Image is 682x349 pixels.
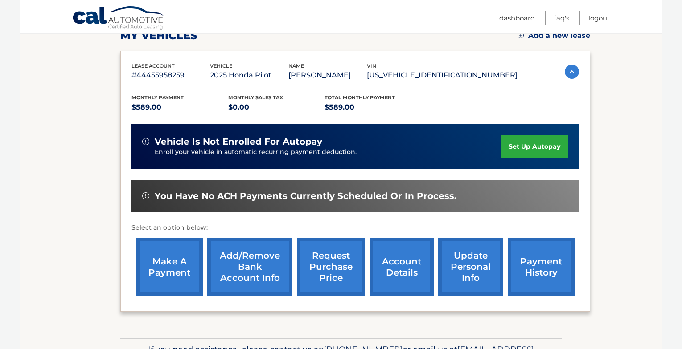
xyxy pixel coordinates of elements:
p: $0.00 [228,101,325,114]
a: account details [370,238,434,296]
a: Cal Automotive [72,6,166,32]
p: [PERSON_NAME] [288,69,367,81]
img: alert-white.svg [142,138,149,145]
span: vin [367,63,376,69]
span: name [288,63,304,69]
a: payment history [508,238,575,296]
h2: my vehicles [120,29,197,42]
span: Monthly sales Tax [228,94,283,101]
p: $589.00 [325,101,421,114]
span: You have no ACH payments currently scheduled or in process. [155,191,456,202]
img: add.svg [518,32,524,38]
a: Add a new lease [518,31,590,40]
span: vehicle is not enrolled for autopay [155,136,322,147]
span: Monthly Payment [131,94,184,101]
p: Select an option below: [131,223,579,233]
a: Logout [588,11,610,25]
p: $589.00 [131,101,228,114]
p: #44455958259 [131,69,210,81]
a: Add/Remove bank account info [207,238,292,296]
a: FAQ's [554,11,569,25]
p: 2025 Honda Pilot [210,69,288,81]
a: make a payment [136,238,203,296]
p: [US_VEHICLE_IDENTIFICATION_NUMBER] [367,69,518,81]
a: set up autopay [501,135,568,158]
img: accordion-active.svg [565,65,579,79]
img: alert-white.svg [142,192,149,199]
span: Total Monthly Payment [325,94,395,101]
span: vehicle [210,63,232,69]
p: Enroll your vehicle in automatic recurring payment deduction. [155,147,501,157]
a: update personal info [438,238,503,296]
a: request purchase price [297,238,365,296]
a: Dashboard [499,11,535,25]
span: lease account [131,63,175,69]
